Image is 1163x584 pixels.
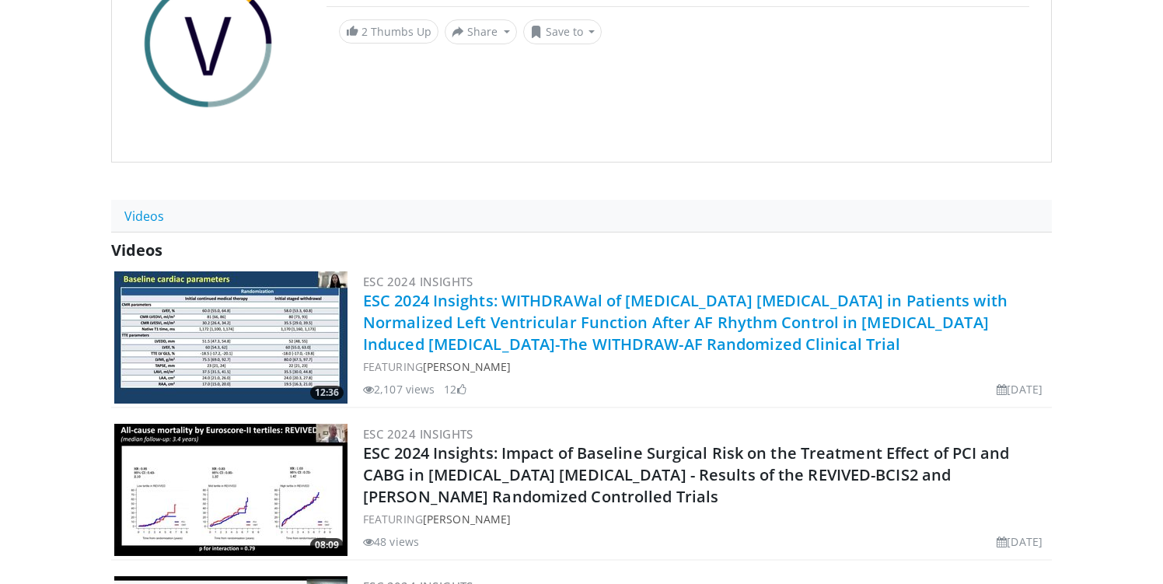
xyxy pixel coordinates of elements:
[445,19,517,44] button: Share
[363,381,435,397] li: 2,107 views
[310,538,344,552] span: 08:09
[363,290,1008,355] a: ESC 2024 Insights: WITHDRAWal of [MEDICAL_DATA] [MEDICAL_DATA] in Patients with Normalized Left V...
[114,424,348,556] img: fc4733cd-be39-42d6-a2ff-455c32496a86.300x170_q85_crop-smart_upscale.jpg
[363,533,419,550] li: 48 views
[363,274,473,289] a: ESC 2024 Insights
[339,19,438,44] a: 2 Thumbs Up
[997,533,1043,550] li: [DATE]
[363,358,1049,375] div: FEATURING
[361,24,368,39] span: 2
[423,512,511,526] a: [PERSON_NAME]
[444,381,466,397] li: 12
[363,511,1049,527] div: FEATURING
[111,240,162,261] span: Videos
[423,359,511,374] a: [PERSON_NAME]
[114,271,348,404] img: f64550e5-eafd-49a8-b48e-2041466691d8.300x170_q85_crop-smart_upscale.jpg
[997,381,1043,397] li: [DATE]
[111,200,177,233] a: Videos
[363,426,473,442] a: ESC 2024 Insights
[114,424,348,556] a: 08:09
[310,386,344,400] span: 12:36
[114,271,348,404] a: 12:36
[523,19,602,44] button: Save to
[363,442,1010,507] a: ESC 2024 Insights: Impact of Baseline Surgical Risk on the Treatment Effect of PCI and CABG in [M...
